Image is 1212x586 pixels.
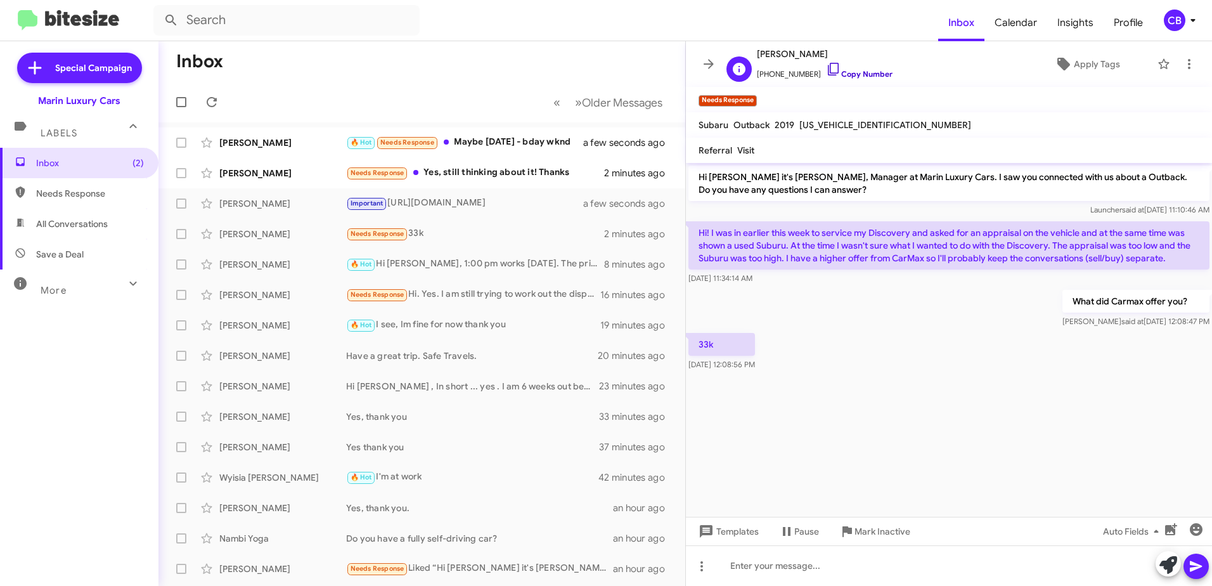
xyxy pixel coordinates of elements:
[1090,205,1209,214] span: Launcher [DATE] 11:10:46 AM
[1047,4,1104,41] a: Insights
[984,4,1047,41] a: Calendar
[757,62,893,81] span: [PHONE_NUMBER]
[757,46,893,62] span: [PERSON_NAME]
[346,287,600,302] div: Hi. Yes. I am still trying to work out the disposition of my Audi
[219,197,346,210] div: [PERSON_NAME]
[351,473,372,481] span: 🔥 Hot
[17,53,142,83] a: Special Campaign
[346,441,599,453] div: Yes thank you
[599,410,675,423] div: 33 minutes ago
[553,94,560,110] span: «
[696,520,759,543] span: Templates
[219,471,346,484] div: Wyisia [PERSON_NAME]
[346,257,604,271] div: Hi [PERSON_NAME], 1:00 pm works [DATE]. The price was lowered this morning to $27,288.
[36,248,84,261] span: Save a Deal
[1093,520,1174,543] button: Auto Fields
[219,563,346,575] div: [PERSON_NAME]
[613,532,675,545] div: an hour ago
[55,62,132,74] span: Special Campaign
[219,441,346,453] div: [PERSON_NAME]
[599,380,675,393] div: 23 minutes ago
[829,520,920,543] button: Mark Inactive
[346,470,599,485] div: I'm at work
[351,321,372,329] span: 🔥 Hot
[699,95,757,107] small: Needs Response
[769,520,829,543] button: Pause
[546,89,670,115] nav: Page navigation example
[1122,205,1144,214] span: said at
[575,94,582,110] span: »
[1121,316,1144,326] span: said at
[688,166,1209,201] p: Hi [PERSON_NAME] it's [PERSON_NAME], Manager at Marin Luxury Cars. I saw you connected with us ab...
[1153,10,1198,31] button: CB
[36,218,108,230] span: All Conversations
[567,89,670,115] button: Next
[688,273,752,283] span: [DATE] 11:34:14 AM
[219,258,346,271] div: [PERSON_NAME]
[38,94,120,107] div: Marin Luxury Cars
[599,441,675,453] div: 37 minutes ago
[346,196,599,211] div: [URL][DOMAIN_NAME]
[1062,290,1209,313] p: What did Carmax offer you?
[346,135,599,150] div: Maybe [DATE] - bday wknd
[854,520,910,543] span: Mark Inactive
[219,532,346,545] div: Nambi Yoga
[600,289,675,301] div: 16 minutes ago
[699,119,728,131] span: Subaru
[41,285,67,296] span: More
[613,502,675,514] div: an hour ago
[219,349,346,362] div: [PERSON_NAME]
[688,333,755,356] p: 33k
[380,138,434,146] span: Needs Response
[604,167,675,179] div: 2 minutes ago
[688,360,755,369] span: [DATE] 12:08:56 PM
[1164,10,1185,31] div: CB
[219,136,346,149] div: [PERSON_NAME]
[219,380,346,393] div: [PERSON_NAME]
[546,89,568,115] button: Previous
[132,157,144,169] span: (2)
[826,69,893,79] a: Copy Number
[794,520,819,543] span: Pause
[346,502,613,514] div: Yes, thank you.
[1022,53,1151,75] button: Apply Tags
[346,318,600,332] div: I see, Im fine for now thank you
[41,127,77,139] span: Labels
[599,197,675,210] div: a few seconds ago
[733,119,770,131] span: Outback
[775,119,794,131] span: 2019
[346,166,604,180] div: Yes, still thinking about it! Thanks
[799,119,971,131] span: [US_VEHICLE_IDENTIFICATION_NUMBER]
[351,564,404,573] span: Needs Response
[176,51,223,72] h1: Inbox
[351,260,372,268] span: 🔥 Hot
[346,532,613,545] div: Do you have a fully self-driving car?
[219,319,346,332] div: [PERSON_NAME]
[351,138,372,146] span: 🔥 Hot
[36,157,144,169] span: Inbox
[688,221,1209,270] p: Hi! I was in earlier this week to service my Discovery and asked for an appraisal on the vehicle ...
[219,228,346,240] div: [PERSON_NAME]
[686,520,769,543] button: Templates
[582,96,662,110] span: Older Messages
[1062,316,1209,326] span: [PERSON_NAME] [DATE] 12:08:47 PM
[153,5,420,36] input: Search
[351,199,384,207] span: Important
[36,187,144,200] span: Needs Response
[351,290,404,299] span: Needs Response
[219,410,346,423] div: [PERSON_NAME]
[346,410,599,423] div: Yes, thank you
[346,349,599,362] div: Have a great trip. Safe Travels.
[737,145,754,156] span: Visit
[219,502,346,514] div: [PERSON_NAME]
[604,258,675,271] div: 8 minutes ago
[346,561,613,576] div: Liked “Hi [PERSON_NAME] it's [PERSON_NAME], Manager at Marin Luxury Cars - did we answer all of y...
[351,169,404,177] span: Needs Response
[938,4,984,41] a: Inbox
[604,228,675,240] div: 2 minutes ago
[346,380,599,393] div: Hi [PERSON_NAME] , In short ... yes . I am 6 weeks out before making a car purchase . Thanks
[1074,53,1120,75] span: Apply Tags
